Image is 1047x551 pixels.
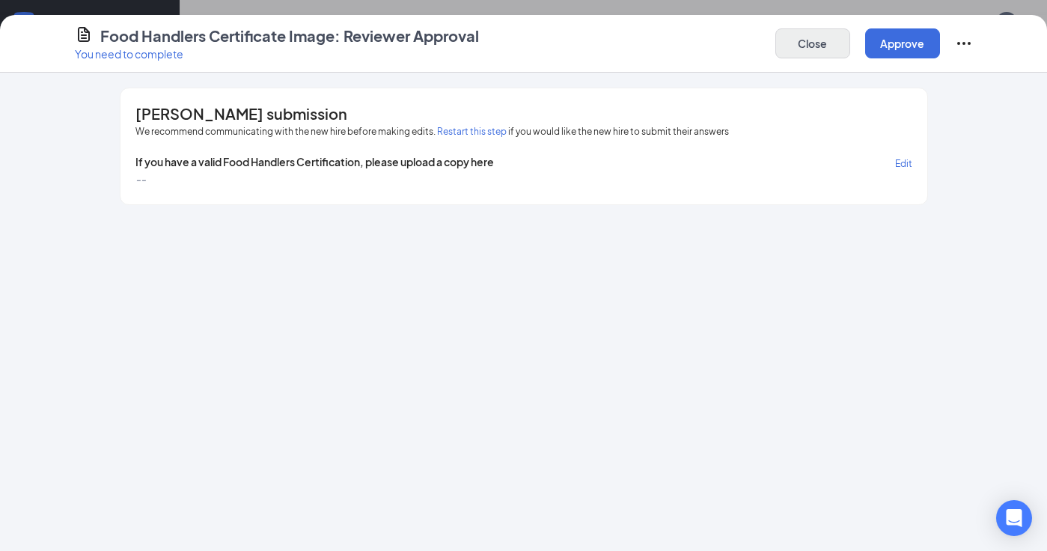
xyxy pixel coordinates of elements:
[865,28,940,58] button: Approve
[75,46,479,61] p: You need to complete
[135,154,494,171] span: If you have a valid Food Handlers Certification, please upload a copy here
[955,34,973,52] svg: Ellipses
[895,154,912,171] button: Edit
[437,124,507,139] button: Restart this step
[75,25,93,43] svg: CustomFormIcon
[135,124,729,139] span: We recommend communicating with the new hire before making edits. if you would like the new hire ...
[135,106,347,121] span: [PERSON_NAME] submission
[135,171,146,186] span: --
[996,500,1032,536] div: Open Intercom Messenger
[775,28,850,58] button: Close
[895,158,912,169] span: Edit
[100,25,479,46] h4: Food Handlers Certificate Image: Reviewer Approval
